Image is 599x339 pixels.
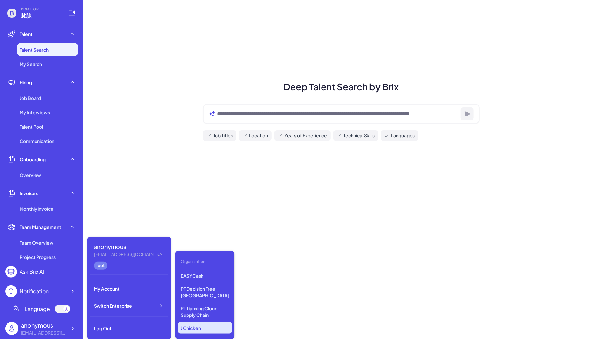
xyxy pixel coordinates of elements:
[20,123,43,130] span: Talent Pool
[20,254,56,260] span: Project Progress
[178,283,232,301] p: PT Decision Tree [GEOGRAPHIC_DATA]
[178,256,232,267] div: Organization
[20,287,49,295] div: Notification
[20,156,46,162] span: Onboarding
[391,132,415,139] span: Languages
[20,138,54,144] span: Communication
[20,224,61,230] span: Team Management
[20,268,44,276] div: Ask Brix AI
[5,322,18,335] img: user_logo.png
[20,46,49,53] span: Talent Search
[178,302,232,321] p: PT Tianxing Cloud Supply Chain
[25,305,50,313] span: Language
[195,80,487,94] h1: Deep Talent Search by Brix
[20,31,33,37] span: Talent
[20,109,50,116] span: My Interviews
[214,132,233,139] span: Job Titles
[344,132,375,139] span: Technical Skills
[20,206,53,212] span: Monthly invoice
[178,270,232,282] p: EASYCash
[20,190,38,196] span: Invoices
[20,172,41,178] span: Overview
[94,302,132,309] span: Switch Enterprise
[21,321,67,330] div: anonymous
[178,322,232,334] p: J Chicken
[90,321,168,335] div: Log Out
[20,79,32,85] span: Hiring
[20,239,53,246] span: Team Overview
[285,132,327,139] span: Years of Experience
[94,242,166,251] div: anonymous
[94,262,107,270] div: root
[94,251,166,258] div: maimai@joinbrix.com
[20,61,42,67] span: My Search
[90,282,168,296] div: My Account
[21,12,60,20] span: 脉脉
[249,132,268,139] span: Location
[21,7,60,12] span: BRIX FOR
[21,330,67,336] div: maimai@joinbrix.com
[20,95,41,101] span: Job Board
